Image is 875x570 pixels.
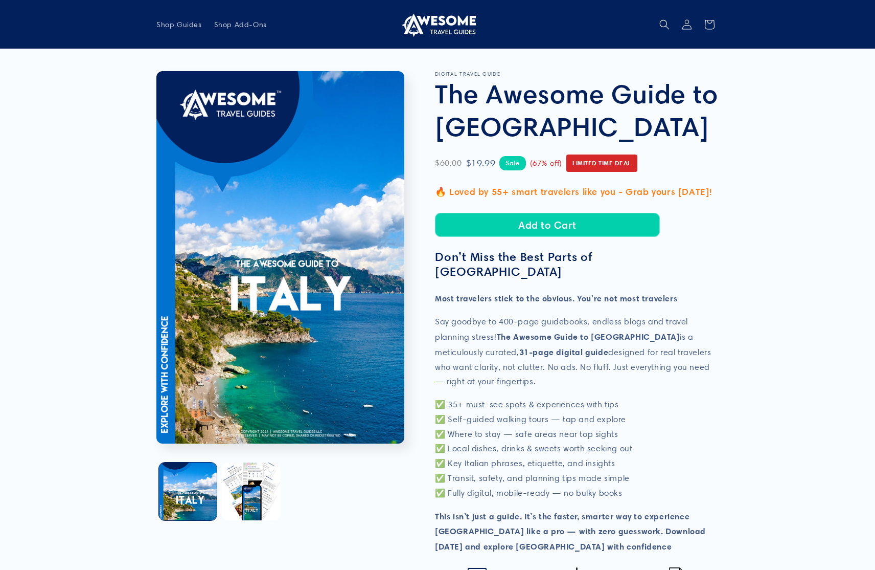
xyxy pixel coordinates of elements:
[396,8,480,40] a: Awesome Travel Guides
[159,463,217,520] button: Load image 1 in gallery view
[499,156,525,170] span: Sale
[435,71,719,77] p: DIGITAL TRAVEL GUIDE
[435,293,677,303] strong: Most travelers stick to the obvious. You're not most travelers
[497,332,680,342] strong: The Awesome Guide to [GEOGRAPHIC_DATA]
[466,155,496,171] span: $19.99
[435,156,462,171] span: $60.00
[150,14,208,35] a: Shop Guides
[435,213,660,237] button: Add to Cart
[435,315,719,389] p: Say goodbye to 400-page guidebooks, endless blogs and travel planning stress! is a meticulously c...
[653,13,676,36] summary: Search
[435,77,719,143] h1: The Awesome Guide to [GEOGRAPHIC_DATA]
[435,511,706,552] strong: This isn’t just a guide. It’s the faster, smarter way to experience [GEOGRAPHIC_DATA] like a pro ...
[399,12,476,37] img: Awesome Travel Guides
[156,20,202,29] span: Shop Guides
[214,20,267,29] span: Shop Add-Ons
[222,463,280,520] button: Load image 2 in gallery view
[530,157,562,170] span: (67% off)
[435,250,719,279] h3: Don’t Miss the Best Parts of [GEOGRAPHIC_DATA]
[435,184,719,200] p: 🔥 Loved by 55+ smart travelers like you - Grab yours [DATE]!
[435,398,719,501] p: ✅ 35+ must-see spots & experiences with tips ✅ Self-guided walking tours — tap and explore ✅ Wher...
[519,347,609,357] strong: 31-page digital guide
[566,155,637,172] span: Limited Time Deal
[208,14,273,35] a: Shop Add-Ons
[156,71,409,523] media-gallery: Gallery Viewer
